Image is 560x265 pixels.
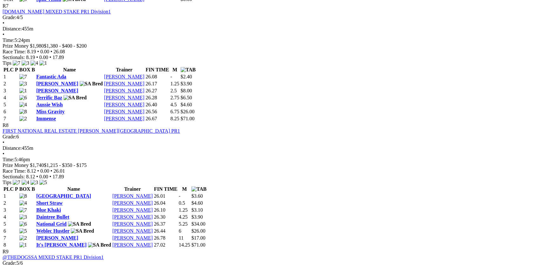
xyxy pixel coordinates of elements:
[179,221,188,227] text: 5.25
[104,81,144,86] a: [PERSON_NAME]
[3,32,4,37] span: •
[19,193,27,199] img: 8
[191,214,203,220] span: $3.90
[36,235,78,241] a: [PERSON_NAME]
[154,193,178,199] td: 26.01
[3,109,18,115] td: 6
[145,81,170,87] td: 26.17
[3,145,22,151] span: Distance:
[104,102,144,107] a: [PERSON_NAME]
[3,221,18,227] td: 5
[181,109,195,114] span: $26.00
[36,193,91,199] a: [GEOGRAPHIC_DATA]
[154,207,178,213] td: 26.10
[36,214,69,220] a: Daintree Bullet
[170,102,177,107] text: 4.5
[3,180,11,185] span: Tips
[39,60,47,66] img: 1
[179,193,180,199] text: -
[145,95,170,101] td: 26.28
[19,102,27,108] img: 4
[3,151,4,156] span: •
[3,9,111,14] a: [DOMAIN_NAME] MIXED STAKE PR1 Division1
[52,55,64,60] span: 17.89
[191,193,203,199] span: $3.60
[112,193,153,199] a: [PERSON_NAME]
[179,200,185,206] text: 0.5
[191,186,207,192] img: TAB
[27,168,36,174] span: 8.12
[104,88,144,93] a: [PERSON_NAME]
[30,60,38,66] img: 4
[19,186,30,192] span: BOX
[19,67,30,72] span: BOX
[112,214,153,220] a: [PERSON_NAME]
[3,255,103,260] a: @THEDOGSSA MIXED STAKE PR1 Division1
[3,145,557,151] div: 455m
[145,88,170,94] td: 26.27
[104,74,144,79] a: [PERSON_NAME]
[44,43,87,49] span: $1,380 - $400 - $200
[178,186,190,192] th: M
[3,168,26,174] span: Race Time:
[181,67,196,73] img: TAB
[181,116,195,121] span: $71.00
[3,43,557,49] div: Prize Money $1,980
[31,186,35,192] span: B
[39,180,47,185] img: 5
[50,55,51,60] span: •
[19,235,27,241] img: 2
[3,37,557,43] div: 5:24pm
[170,95,179,100] text: 2.75
[19,242,27,248] img: 1
[19,214,27,220] img: 3
[39,174,48,179] span: 0.00
[36,221,67,227] a: National Grid
[3,228,18,234] td: 6
[3,174,25,179] span: Sectionals:
[19,95,27,101] img: 6
[3,134,17,139] span: Grade:
[112,207,153,213] a: [PERSON_NAME]
[3,242,18,248] td: 8
[112,228,153,234] a: [PERSON_NAME]
[170,88,177,93] text: 2.5
[54,168,65,174] span: 26.01
[3,49,26,54] span: Race Time:
[31,67,35,72] span: B
[191,235,205,241] span: $17.00
[50,174,51,179] span: •
[36,67,103,73] th: Name
[19,109,27,115] img: 8
[112,186,153,192] th: Trainer
[80,81,103,87] img: SA Bred
[36,174,38,179] span: •
[3,162,557,168] div: Prize Money $1,740
[36,228,70,234] a: Weblec Hustler
[52,174,64,179] span: 17.89
[50,168,52,174] span: •
[54,49,65,54] span: 26.08
[3,15,17,20] span: Grade:
[179,235,183,241] text: 11
[3,128,180,134] a: FIRST NATIONAL REAL ESTATE [PERSON_NAME][GEOGRAPHIC_DATA] PR1
[19,228,27,234] img: 5
[3,235,18,241] td: 7
[3,157,15,162] span: Time:
[36,81,78,86] a: [PERSON_NAME]
[3,55,25,60] span: Sectionals:
[27,49,36,54] span: 8.19
[36,116,56,121] a: Immense
[145,67,170,73] th: FIN TIME
[3,20,4,26] span: •
[13,60,20,66] img: 7
[145,74,170,80] td: 26.08
[22,60,29,66] img: 3
[154,186,178,192] th: FIN TIME
[3,134,557,140] div: 6
[37,168,39,174] span: •
[3,60,11,66] span: Tips
[104,95,144,100] a: [PERSON_NAME]
[154,221,178,227] td: 26.37
[44,162,87,168] span: $1,215 - $350 - $175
